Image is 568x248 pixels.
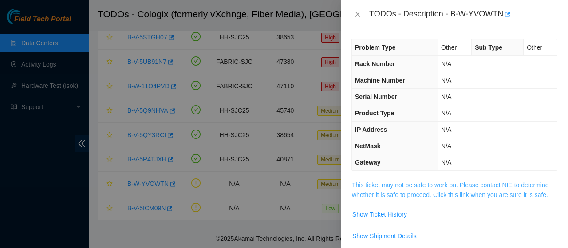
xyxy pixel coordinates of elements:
[352,231,417,241] span: Show Shipment Details
[352,181,549,198] a: This ticket may not be safe to work on. Please contact NIE to determine whether it is safe to pro...
[475,44,502,51] span: Sub Type
[441,77,451,84] span: N/A
[441,126,451,133] span: N/A
[369,7,557,21] div: TODOs - Description - B-W-YVOWTN
[441,44,457,51] span: Other
[355,60,395,67] span: Rack Number
[355,126,387,133] span: IP Address
[355,93,397,100] span: Serial Number
[441,142,451,150] span: N/A
[352,207,407,221] button: Show Ticket History
[355,110,394,117] span: Product Type
[351,10,364,19] button: Close
[355,142,381,150] span: NetMask
[527,44,542,51] span: Other
[441,93,451,100] span: N/A
[355,44,396,51] span: Problem Type
[441,159,451,166] span: N/A
[355,159,381,166] span: Gateway
[352,209,407,219] span: Show Ticket History
[355,77,405,84] span: Machine Number
[441,110,451,117] span: N/A
[352,229,417,243] button: Show Shipment Details
[441,60,451,67] span: N/A
[354,11,361,18] span: close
